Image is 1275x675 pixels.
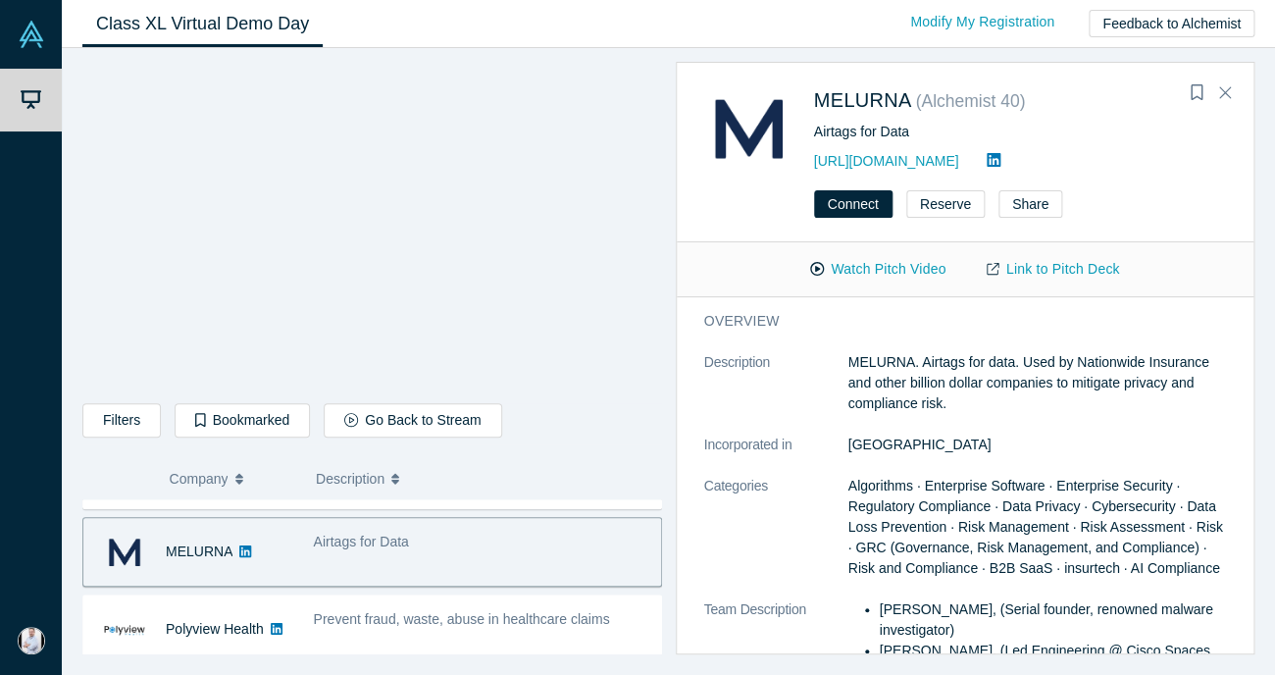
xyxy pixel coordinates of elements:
button: Connect [814,190,892,218]
button: Watch Pitch Video [790,252,966,286]
a: Polyview Health [166,621,264,637]
li: [PERSON_NAME], (Serial founder, renowned malware investigator) [880,599,1227,641]
img: Daniel Ibri's Account [18,627,45,654]
a: [URL][DOMAIN_NAME] [814,153,959,169]
dt: Incorporated in [704,435,848,476]
span: Airtags for Data [314,534,409,549]
img: MELURNA's Logo [104,532,145,573]
span: Description [316,458,384,499]
button: Description [316,458,648,499]
button: Company [170,458,296,499]
a: Class XL Virtual Demo Day [82,1,323,47]
span: Prevent fraud, waste, abuse in healthcare claims [314,611,610,627]
span: Company [170,458,229,499]
a: Link to Pitch Deck [966,252,1140,286]
a: MELURNA [166,544,232,559]
img: Alchemist Vault Logo [18,21,45,48]
p: MELURNA. Airtags for data. Used by Nationwide Insurance and other billion dollar companies to mit... [848,352,1227,414]
button: Bookmarked [175,403,310,438]
small: ( Alchemist 40 ) [915,91,1025,111]
button: Go Back to Stream [324,403,501,438]
dd: [GEOGRAPHIC_DATA] [848,435,1227,455]
a: MELURNA [814,89,912,111]
h3: overview [704,311,1199,332]
button: Feedback to Alchemist [1089,10,1254,37]
dt: Categories [704,476,848,599]
img: MELURNA's Logo [704,84,793,174]
img: Polyview Health's Logo [104,609,145,650]
button: Filters [82,403,161,438]
button: Close [1210,78,1240,109]
button: Share [998,190,1062,218]
span: Algorithms · Enterprise Software · Enterprise Security · Regulatory Compliance · Data Privacy · C... [848,478,1223,576]
button: Reserve [906,190,985,218]
iframe: DiffEnder [83,64,661,389]
a: Modify My Registration [890,5,1075,39]
dt: Description [704,352,848,435]
button: Bookmark [1183,79,1210,107]
div: Airtags for Data [814,122,1227,142]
